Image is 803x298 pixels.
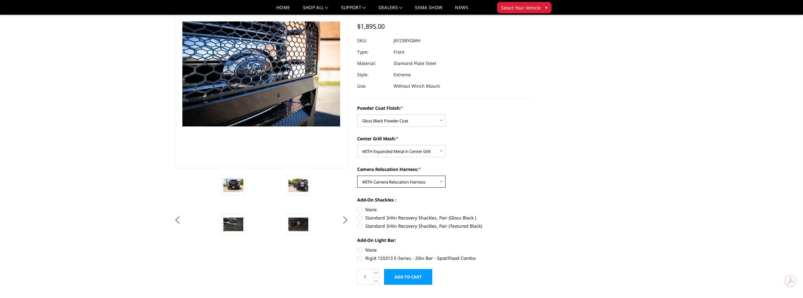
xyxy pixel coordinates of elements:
[545,4,547,11] span: ▾
[303,5,328,15] a: shop all
[357,35,389,46] dt: SKU:
[357,206,531,213] label: None
[384,269,432,285] input: Add to Cart
[357,255,531,261] label: Rigid 120313 E-Series - 20in Bar - Spot/Flood Combo
[223,218,243,231] img: 2023-2026 Ford F250-350 - FT Series - Extreme Front Bumper
[357,223,531,229] label: Standard 3/4in Recovery Shackles, Pair (Textured Black)
[276,5,290,15] a: Home
[173,215,182,225] button: Previous
[415,5,442,15] a: SEMA Show
[357,196,531,203] label: Add-On Shackles :
[341,5,366,15] a: Support
[357,58,389,69] dt: Material:
[288,178,308,192] img: 2023-2026 Ford F250-350 - FT Series - Extreme Front Bumper
[501,4,541,11] span: Select Your Vehicle
[288,218,308,231] img: 2023-2026 Ford F250-350 - FT Series - Extreme Front Bumper
[393,35,420,46] dd: JEF23BYGMH
[393,80,440,92] dd: Without Winch Mount
[357,214,531,221] label: Standard 3/4in Recovery Shackles, Pair (Gloss Black )
[357,46,389,58] dt: Type:
[357,237,531,243] label: Add-On Light Bar:
[497,2,552,13] button: Select Your Vehicle
[393,46,404,58] dd: Front
[357,22,385,31] span: $1,895.00
[771,268,803,298] iframe: Chat Widget
[357,135,531,142] label: Center Grill Mesh:
[357,69,389,80] dt: Style:
[393,58,436,69] dd: Diamond Plate Steel
[357,247,531,253] label: None
[357,80,389,92] dt: Use:
[357,105,531,111] label: Powder Coat Finish:
[357,166,531,172] label: Camera Relocation Harness:
[455,5,468,15] a: News
[393,69,411,80] dd: Extreme
[223,178,243,192] img: 2023-2026 Ford F250-350 - FT Series - Extreme Front Bumper
[379,5,403,15] a: Dealers
[340,215,350,225] button: Next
